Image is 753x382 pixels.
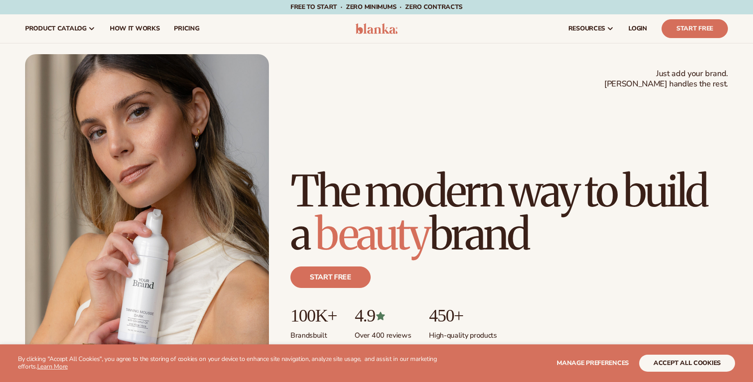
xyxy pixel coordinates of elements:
[290,326,337,340] p: Brands built
[18,356,439,371] p: By clicking "Accept All Cookies", you agree to the storing of cookies on your device to enhance s...
[37,362,68,371] a: Learn More
[429,306,497,326] p: 450+
[290,3,463,11] span: Free to start · ZERO minimums · ZERO contracts
[25,54,269,361] img: Female holding tanning mousse.
[557,359,629,367] span: Manage preferences
[167,14,206,43] a: pricing
[174,25,199,32] span: pricing
[561,14,621,43] a: resources
[355,306,411,326] p: 4.9
[355,326,411,340] p: Over 400 reviews
[290,266,371,288] a: Start free
[621,14,654,43] a: LOGIN
[429,326,497,340] p: High-quality products
[290,170,728,256] h1: The modern way to build a brand
[290,306,337,326] p: 100K+
[103,14,167,43] a: How It Works
[557,355,629,372] button: Manage preferences
[639,355,735,372] button: accept all cookies
[18,14,103,43] a: product catalog
[568,25,605,32] span: resources
[25,25,87,32] span: product catalog
[662,19,728,38] a: Start Free
[628,25,647,32] span: LOGIN
[604,69,728,90] span: Just add your brand. [PERSON_NAME] handles the rest.
[315,207,429,261] span: beauty
[355,23,398,34] img: logo
[110,25,160,32] span: How It Works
